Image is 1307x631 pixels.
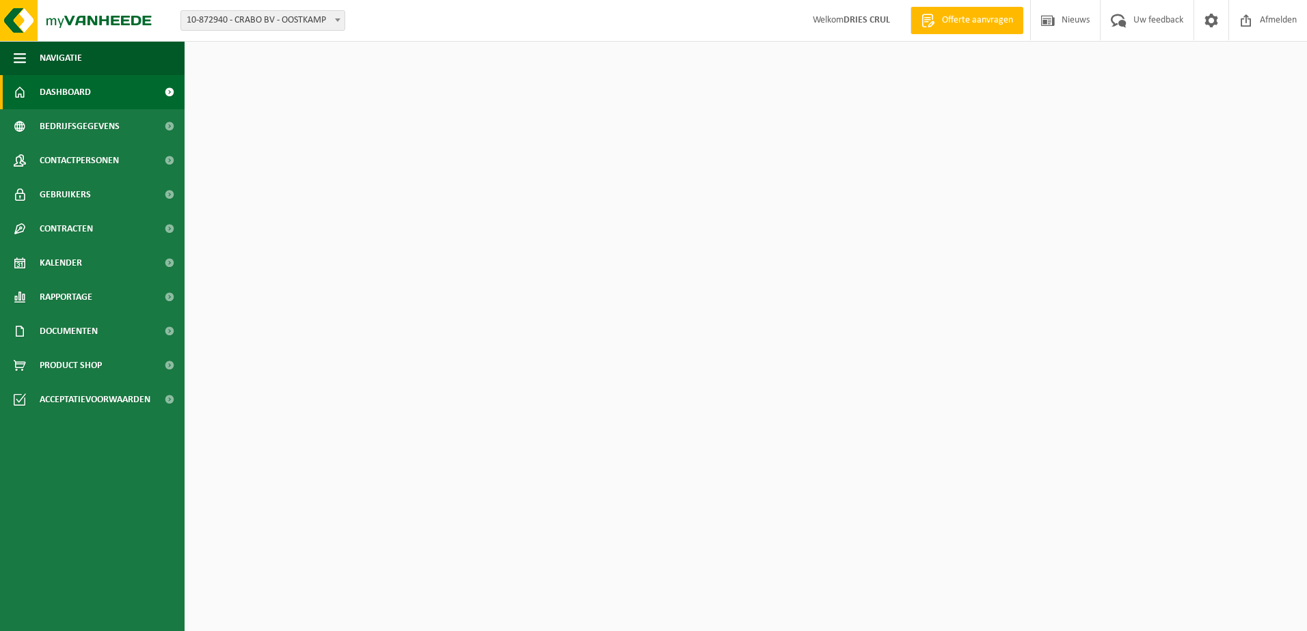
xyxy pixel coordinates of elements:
span: Rapportage [40,280,92,314]
span: Documenten [40,314,98,348]
span: 10-872940 - CRABO BV - OOSTKAMP [181,11,345,30]
span: Dashboard [40,75,91,109]
span: Contactpersonen [40,143,119,178]
span: Offerte aanvragen [939,14,1016,27]
span: Navigatie [40,41,82,75]
span: Acceptatievoorwaarden [40,382,150,417]
span: Gebruikers [40,178,91,212]
span: Contracten [40,212,93,246]
a: Offerte aanvragen [911,7,1023,34]
strong: DRIES CRUL [844,15,890,25]
span: Bedrijfsgegevens [40,109,120,143]
span: 10-872940 - CRABO BV - OOSTKAMP [180,10,345,31]
span: Kalender [40,246,82,280]
span: Product Shop [40,348,102,382]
